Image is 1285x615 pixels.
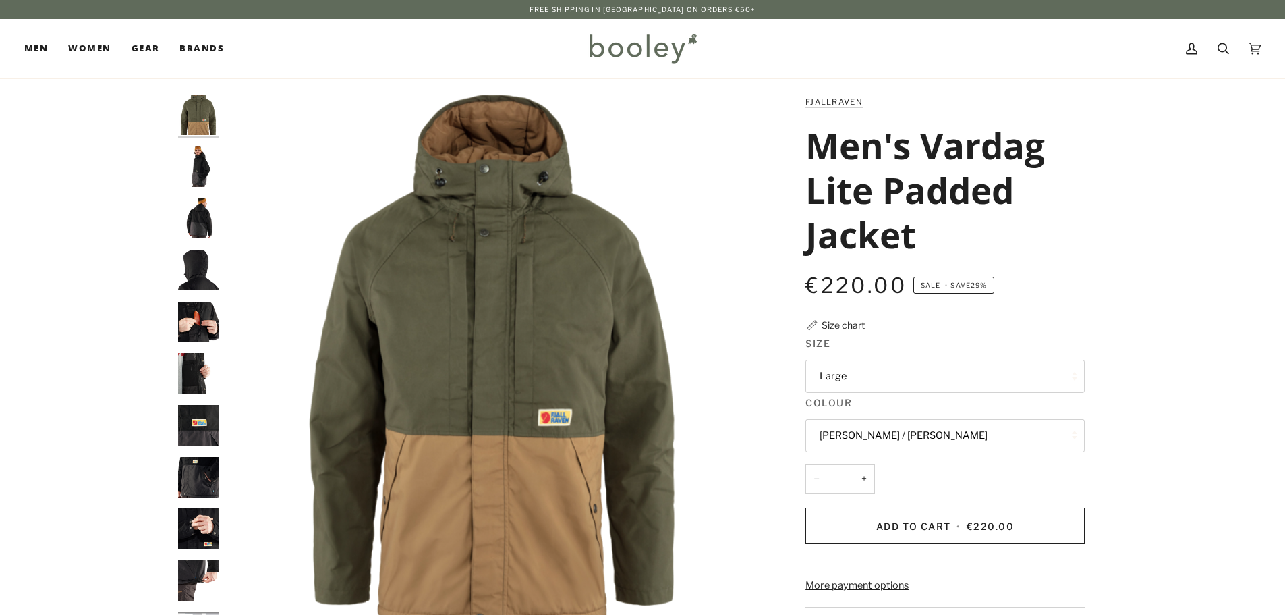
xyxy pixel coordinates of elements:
[921,282,940,289] span: Sale
[822,318,865,332] div: Size chart
[805,579,1085,593] a: More payment options
[178,560,219,601] img: Fjallraven Men's Vardag Lite Padded Jacket - Booley Galway
[805,464,875,495] input: Quantity
[178,508,219,549] img: Fjallraven Men's Vardag Lite Padded Jacket - Booley Galway
[58,19,121,78] a: Women
[942,282,950,289] em: •
[530,4,755,15] p: Free Shipping in [GEOGRAPHIC_DATA] on Orders €50+
[967,520,1015,532] span: €220.00
[876,520,951,532] span: Add to Cart
[805,464,827,495] button: −
[805,396,852,410] span: Colour
[178,353,219,394] img: Fjallraven Men's Vardag Lite Padded Jacket - Booley Galway
[805,273,907,298] span: €220.00
[24,19,58,78] a: Men
[805,97,863,107] a: Fjallraven
[178,457,219,498] img: Fjallraven Men's Vardag Lite Padded Jacket - Booley Galway
[178,405,219,446] img: Fjallraven Men's Vardag Lite Padded Jacket - Booley Galway
[583,29,702,68] img: Booley
[853,464,875,495] button: +
[68,42,111,55] span: Women
[178,302,219,342] img: Fjallraven Men's Vardag Lite Padded Jacket - Booley Galway
[169,19,234,78] a: Brands
[805,123,1075,257] h1: Men's Vardag Lite Padded Jacket
[178,198,219,238] img: Fjallraven Men's Vardag Lite Padded Jacket - Booley Galway
[121,19,170,78] a: Gear
[913,277,994,294] span: Save
[178,146,219,187] img: Fjallraven Men's Vardag Lite Padded Jacket - Booley Galway
[805,360,1085,393] button: Large
[954,520,963,532] span: •
[805,508,1085,544] button: Add to Cart • €220.00
[971,282,987,289] span: 29%
[24,42,48,55] span: Men
[132,42,160,55] span: Gear
[805,419,1085,452] button: [PERSON_NAME] / [PERSON_NAME]
[178,250,219,290] img: Fjallraven Men's Vardag Lite Padded Jacket - Booley Galway
[178,95,219,135] img: Fjallraven Men's Vardag Lite Padded Jacket Laurel Green / Buckwheat Brown - Booley Galway
[179,42,224,55] span: Brands
[805,336,830,350] span: Size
